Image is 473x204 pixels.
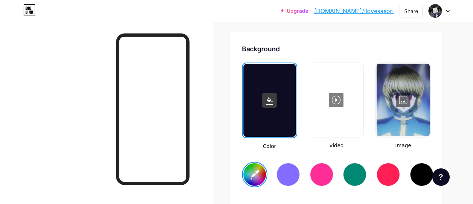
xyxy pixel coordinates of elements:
[314,7,394,15] a: [DOMAIN_NAME]/ilovesasori
[309,142,364,149] span: Video
[242,143,297,150] span: Color
[281,8,308,14] a: Upgrade
[404,7,418,15] div: Share
[428,4,442,18] img: ELLA MARIE FNAF!!!!!!!!
[375,142,431,149] span: Image
[242,44,431,54] div: Background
